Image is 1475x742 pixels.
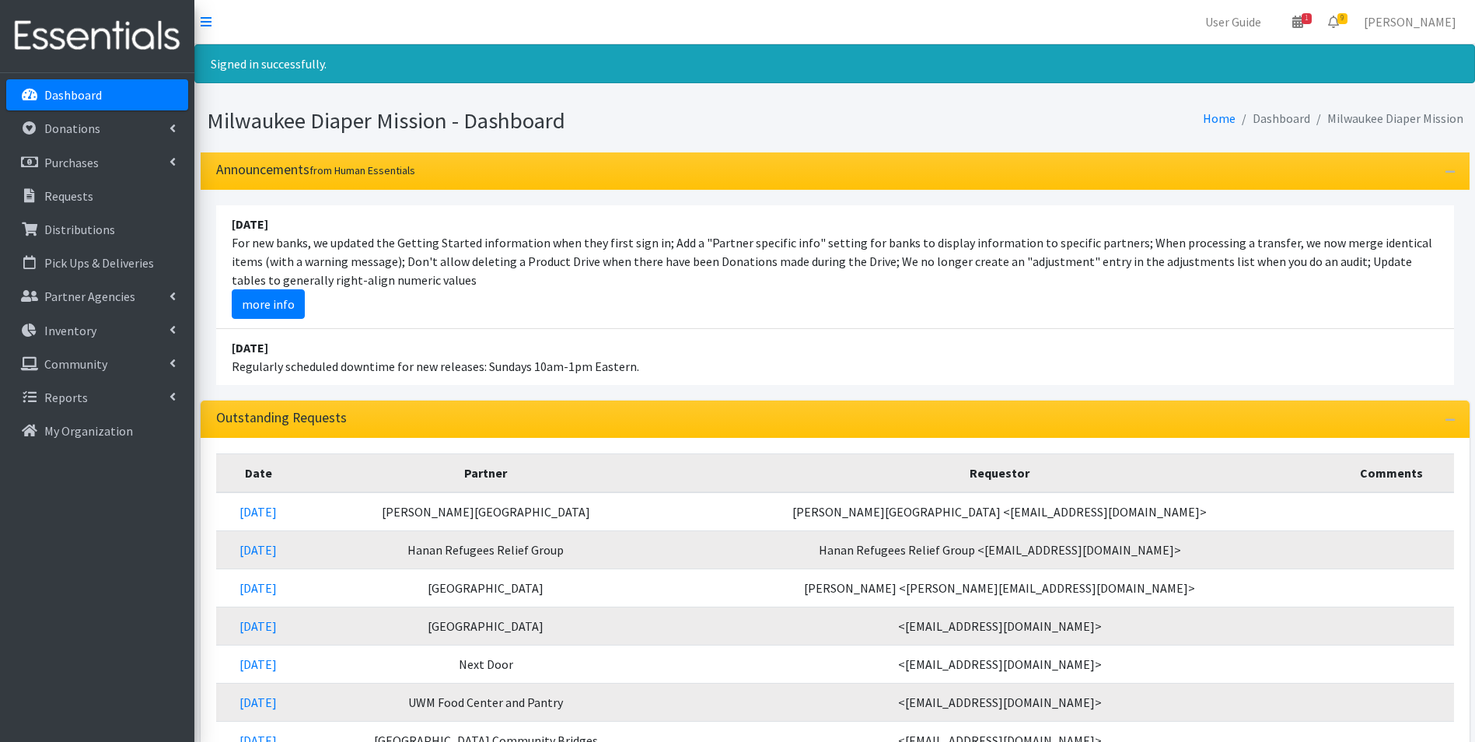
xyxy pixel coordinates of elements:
a: [DATE] [239,580,277,596]
h1: Milwaukee Diaper Mission - Dashboard [207,107,830,135]
a: Dashboard [6,79,188,110]
a: Community [6,348,188,380]
td: Hanan Refugees Relief Group <[EMAIL_ADDRESS][DOMAIN_NAME]> [670,530,1330,569]
p: Donations [44,121,100,136]
li: Milwaukee Diaper Mission [1310,107,1463,130]
h3: Announcements [216,162,415,178]
p: Dashboard [44,87,102,103]
td: Hanan Refugees Relief Group [301,530,670,569]
p: Community [44,356,107,372]
a: Distributions [6,214,188,245]
p: Pick Ups & Deliveries [44,255,154,271]
a: [DATE] [239,695,277,710]
a: Reports [6,382,188,413]
th: Date [216,453,302,492]
td: [GEOGRAPHIC_DATA] [301,569,670,607]
li: Regularly scheduled downtime for new releases: Sundays 10am-1pm Eastern. [216,329,1454,385]
h3: Outstanding Requests [216,410,347,426]
a: Inventory [6,315,188,346]
a: 1 [1280,6,1316,37]
td: <[EMAIL_ADDRESS][DOMAIN_NAME]> [670,683,1330,721]
a: [DATE] [239,504,277,520]
a: [DATE] [239,542,277,558]
td: <[EMAIL_ADDRESS][DOMAIN_NAME]> [670,645,1330,683]
a: more info [232,289,305,319]
a: [DATE] [239,656,277,672]
a: [DATE] [239,618,277,634]
td: [PERSON_NAME][GEOGRAPHIC_DATA] [301,492,670,531]
p: Distributions [44,222,115,237]
td: [GEOGRAPHIC_DATA] [301,607,670,645]
li: For new banks, we updated the Getting Started information when they first sign in; Add a "Partner... [216,205,1454,329]
p: Requests [44,188,93,204]
p: Purchases [44,155,99,170]
a: Donations [6,113,188,144]
p: Reports [44,390,88,405]
li: Dashboard [1236,107,1310,130]
a: 9 [1316,6,1351,37]
a: Requests [6,180,188,212]
td: [PERSON_NAME][GEOGRAPHIC_DATA] <[EMAIL_ADDRESS][DOMAIN_NAME]> [670,492,1330,531]
a: Partner Agencies [6,281,188,312]
td: <[EMAIL_ADDRESS][DOMAIN_NAME]> [670,607,1330,645]
small: from Human Essentials [309,163,415,177]
span: 9 [1337,13,1347,24]
a: Home [1203,110,1236,126]
img: HumanEssentials [6,10,188,62]
td: [PERSON_NAME] <[PERSON_NAME][EMAIL_ADDRESS][DOMAIN_NAME]> [670,569,1330,607]
p: My Organization [44,423,133,439]
th: Comments [1330,453,1454,492]
a: Purchases [6,147,188,178]
div: Signed in successfully. [194,44,1475,83]
a: My Organization [6,415,188,446]
td: UWM Food Center and Pantry [301,683,670,721]
th: Partner [301,453,670,492]
p: Inventory [44,323,96,338]
a: User Guide [1193,6,1274,37]
a: [PERSON_NAME] [1351,6,1469,37]
strong: [DATE] [232,340,268,355]
p: Partner Agencies [44,289,135,304]
th: Requestor [670,453,1330,492]
td: Next Door [301,645,670,683]
span: 1 [1302,13,1312,24]
a: Pick Ups & Deliveries [6,247,188,278]
strong: [DATE] [232,216,268,232]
